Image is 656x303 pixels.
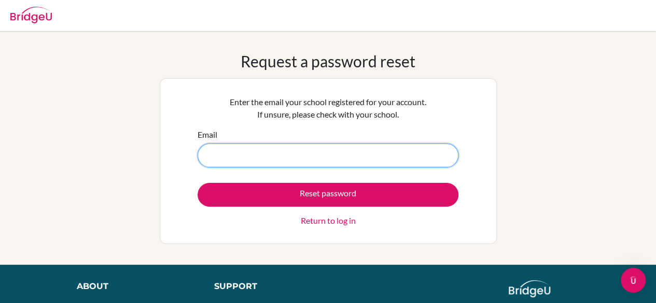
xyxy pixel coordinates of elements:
h1: Request a password reset [241,52,415,70]
img: logo_white@2x-f4f0deed5e89b7ecb1c2cc34c3e3d731f90f0f143d5ea2071677605dd97b5244.png [509,280,551,297]
label: Email [198,128,217,141]
a: Return to log in [301,214,356,227]
div: Support [214,280,318,293]
div: Open Intercom Messenger [621,268,646,293]
p: Enter the email your school registered for your account. If unsure, please check with your school. [198,96,458,121]
button: Reset password [198,183,458,207]
div: About [77,280,191,293]
img: Bridge-U [10,7,52,23]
